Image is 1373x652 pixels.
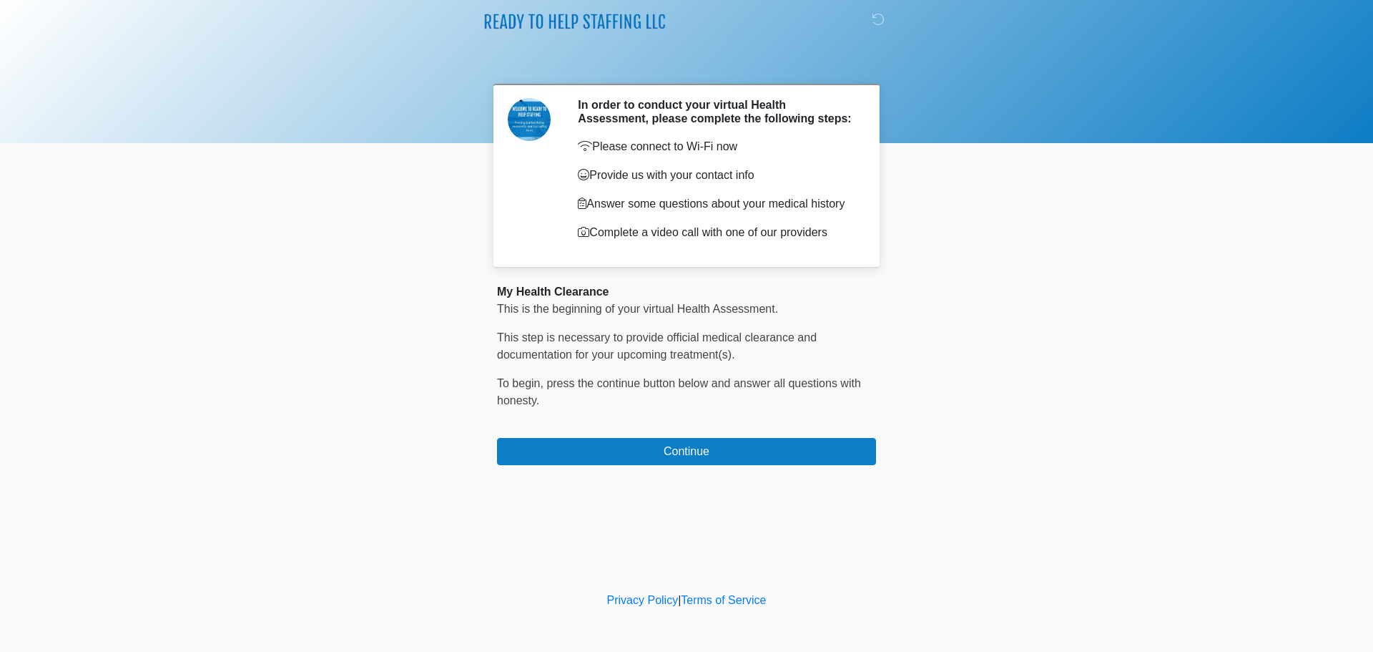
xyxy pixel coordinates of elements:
[483,11,666,30] img: Ready To Help Staffing Logo
[497,377,546,389] span: To begin,
[578,195,855,213] p: Answer some questions about your medical history
[497,377,861,407] span: press the continue button below and answer all questions with honesty.
[678,594,681,606] a: |
[497,331,817,361] span: This step is necessary to provide official medical clearance and documentation for your upcoming ...
[578,138,855,155] p: Please connect to Wi-Fi now
[578,98,855,125] h2: In order to conduct your virtual Health Assessment, please complete the following steps:
[607,594,679,606] a: Privacy Policy
[508,98,551,141] img: Agent Avatar
[578,224,855,241] p: Complete a video call with one of our providers
[681,594,766,606] a: Terms of Service
[497,303,778,315] span: This is the beginning of your virtual Health Assessment.
[497,438,876,465] button: Continue
[486,52,887,78] h1: ‎ ‎ ‎
[497,283,876,301] div: My Health Clearance
[578,167,855,184] p: Provide us with your contact info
